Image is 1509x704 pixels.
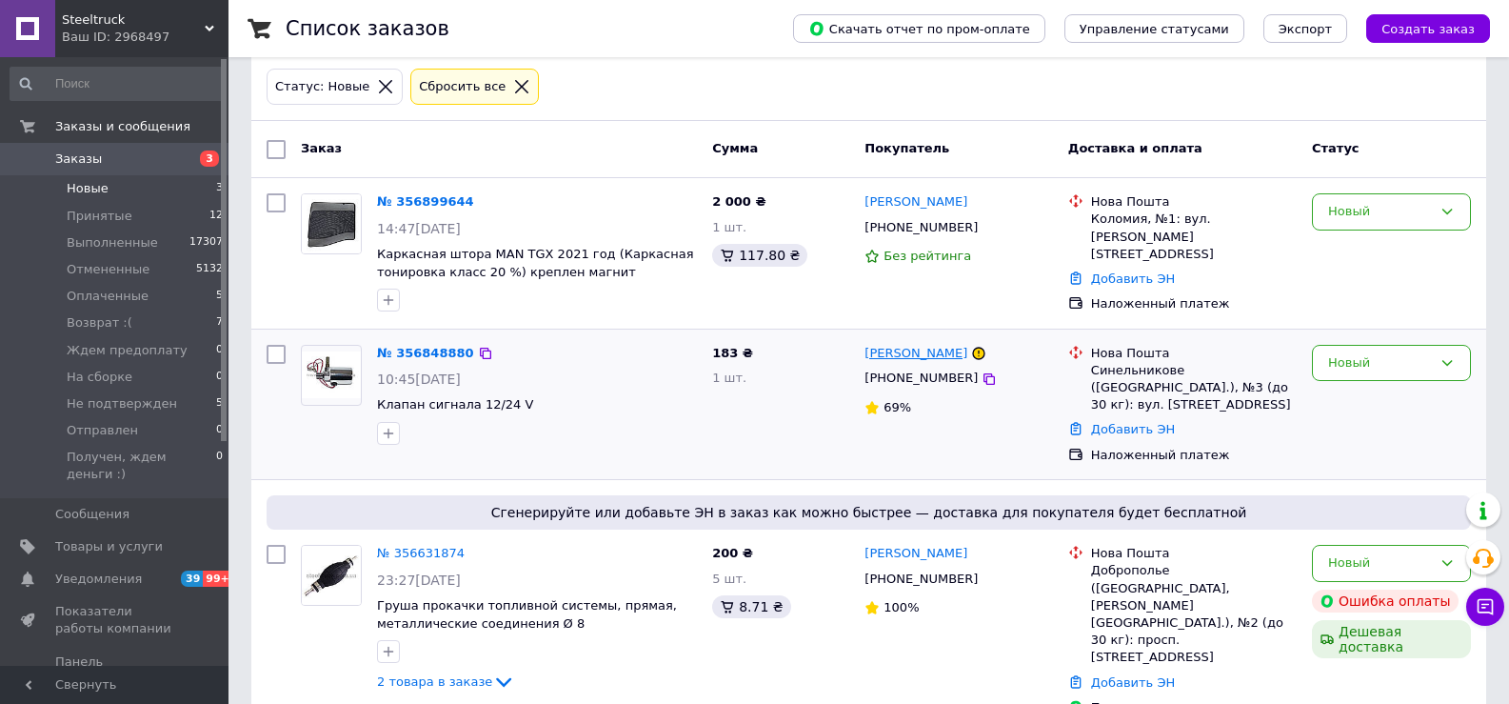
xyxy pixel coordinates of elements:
[377,598,677,631] a: Груша прокачки топливной системы, прямая, металлические соединения Ø 8
[216,342,223,359] span: 0
[200,151,219,167] span: 3
[712,595,790,618] div: 8.71 ₴
[1091,211,1297,263] div: Коломия, №1: вул. [PERSON_NAME][STREET_ADDRESS]
[864,193,967,211] a: [PERSON_NAME]
[808,20,1030,37] span: Скачать отчет по пром-оплате
[712,141,758,155] span: Сумма
[67,234,158,251] span: Выполненные
[302,352,361,399] img: Фото товару
[377,546,465,560] a: № 356631874
[216,422,223,439] span: 0
[861,215,982,240] div: [PHONE_NUMBER]
[884,400,911,414] span: 69%
[1091,295,1297,312] div: Наложенный платеж
[286,17,449,40] h1: Список заказов
[67,314,132,332] span: Возврат :(
[55,571,142,588] span: Уведомления
[216,288,223,305] span: 5
[861,567,982,592] div: [PHONE_NUMBER]
[55,654,176,688] span: Панель управления
[216,314,223,332] span: 7
[1312,620,1471,658] div: Дешевая доставка
[1080,22,1229,36] span: Управление статусами
[1091,447,1297,464] div: Наложенный платеж
[864,141,949,155] span: Покупатель
[1091,362,1297,414] div: Синельникове ([GEOGRAPHIC_DATA].), №3 (до 30 кг): вул. [STREET_ADDRESS]
[67,288,149,305] span: Оплаченные
[1091,193,1297,211] div: Нова Пошта
[1312,141,1360,155] span: Статус
[10,67,225,101] input: Поиск
[301,345,362,406] a: Фото товару
[884,600,919,614] span: 100%
[216,180,223,197] span: 3
[861,366,982,391] div: [PHONE_NUMBER]
[181,571,203,587] span: 39
[712,371,746,385] span: 1 шт.
[377,674,492,689] span: 2 товара в заказе
[301,193,362,254] a: Фото товару
[377,397,533,412] a: Клапан сигнала 12/24 V
[1091,562,1297,666] div: Доброполье ([GEOGRAPHIC_DATA], [PERSON_NAME][GEOGRAPHIC_DATA].), №2 (до 30 кг): просп. [STREET_AD...
[377,221,461,236] span: 14:47[DATE]
[67,422,138,439] span: Отправлен
[274,503,1463,522] span: Сгенерируйте или добавьте ЭН в заказ как можно быстрее — доставка для покупателя будет бесплатной
[415,77,509,97] div: Сбросить все
[1091,675,1175,690] a: Добавить ЭН
[67,261,149,278] span: Отмененные
[712,220,746,234] span: 1 шт.
[209,208,223,225] span: 12
[712,572,746,586] span: 5 шт.
[1312,590,1459,613] div: Ошибка оплаты
[203,571,234,587] span: 99+
[67,369,132,386] span: На сборке
[377,194,474,209] a: № 356899644
[1263,14,1347,43] button: Экспорт
[884,249,971,263] span: Без рейтинга
[1466,588,1504,626] button: Чат с покупателем
[302,194,361,253] img: Фото товару
[189,234,223,251] span: 17307
[377,247,694,279] a: Каркасная штора MAN TGX 2021 год (Каркасная тонировка класс 20 %) креплен магнит
[864,545,967,563] a: [PERSON_NAME]
[1279,22,1332,36] span: Экспорт
[864,345,967,363] a: [PERSON_NAME]
[302,546,361,605] img: Фото товару
[301,141,342,155] span: Заказ
[55,506,129,523] span: Сообщения
[62,29,228,46] div: Ваш ID: 2968497
[1328,553,1432,573] div: Новый
[196,261,223,278] span: 5132
[55,538,163,555] span: Товары и услуги
[712,346,753,360] span: 183 ₴
[1091,272,1175,286] a: Добавить ЭН
[55,603,176,637] span: Показатели работы компании
[67,208,132,225] span: Принятые
[712,194,765,209] span: 2 000 ₴
[712,546,753,560] span: 200 ₴
[1091,545,1297,562] div: Нова Пошта
[1091,345,1297,362] div: Нова Пошта
[271,77,373,97] div: Статус: Новые
[67,342,188,359] span: Ждем предоплату
[67,449,216,483] span: Получен, ждем деньги :)
[301,545,362,606] a: Фото товару
[1091,422,1175,436] a: Добавить ЭН
[377,372,461,387] span: 10:45[DATE]
[1347,21,1490,35] a: Создать заказ
[216,369,223,386] span: 0
[62,11,205,29] span: Steeltruck
[1068,141,1202,155] span: Доставка и оплата
[1366,14,1490,43] button: Создать заказ
[793,14,1045,43] button: Скачать отчет по пром-оплате
[377,346,474,360] a: № 356848880
[377,674,515,689] a: 2 товара в заказе
[1328,353,1432,373] div: Новый
[377,573,461,588] span: 23:27[DATE]
[1381,22,1475,36] span: Создать заказ
[1064,14,1244,43] button: Управление статусами
[67,180,109,197] span: Новые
